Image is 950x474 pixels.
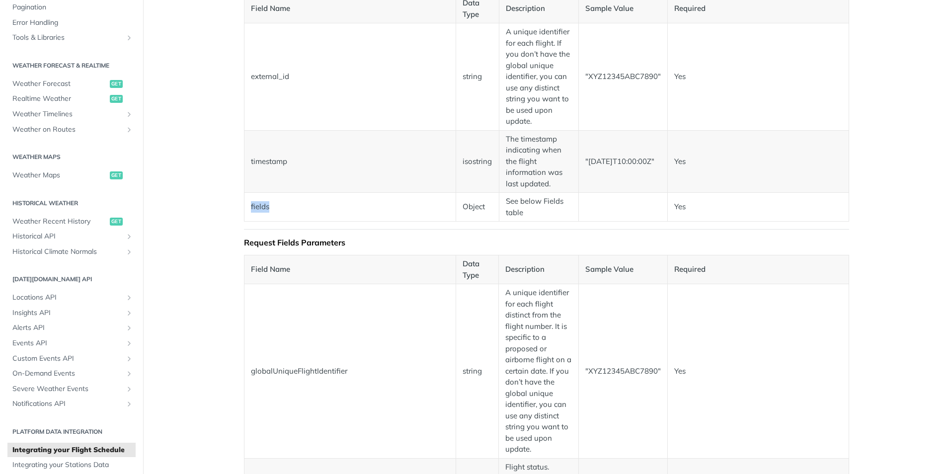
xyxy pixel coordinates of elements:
span: Alerts API [12,323,123,333]
span: Events API [12,338,123,348]
a: Notifications APIShow subpages for Notifications API [7,396,136,411]
a: Insights APIShow subpages for Insights API [7,306,136,320]
span: get [110,171,123,179]
span: Insights API [12,308,123,318]
button: Show subpages for Severe Weather Events [125,385,133,393]
td: fields [244,193,456,222]
span: Weather Maps [12,170,107,180]
button: Show subpages for Notifications API [125,400,133,408]
td: globalUniqueFlightIdentifier [244,284,456,459]
span: Weather Forecast [12,79,107,89]
span: get [110,218,123,226]
a: Historical APIShow subpages for Historical API [7,229,136,244]
span: Historical Climate Normals [12,247,123,257]
strong: Field Name [251,264,290,274]
span: Weather Timelines [12,109,123,119]
td: A unique identifier for each flight distinct from the flight number. It is specific to a proposed... [499,284,579,459]
span: get [110,80,123,88]
h2: [DATE][DOMAIN_NAME] API [7,275,136,284]
a: Events APIShow subpages for Events API [7,336,136,351]
a: Severe Weather EventsShow subpages for Severe Weather Events [7,382,136,396]
a: Locations APIShow subpages for Locations API [7,290,136,305]
span: Notifications API [12,399,123,409]
a: Realtime Weatherget [7,91,136,106]
span: Historical API [12,232,123,241]
td: Yes [667,130,849,193]
h2: Weather Forecast & realtime [7,61,136,70]
td: "XYZ12345ABC7890" [578,23,667,131]
td: timestamp [244,130,456,193]
button: Show subpages for Weather Timelines [125,110,133,118]
a: Historical Climate NormalsShow subpages for Historical Climate Normals [7,244,136,259]
button: Show subpages for Alerts API [125,324,133,332]
span: Error Handling [12,18,133,28]
strong: Sample Value [585,264,633,274]
a: On-Demand EventsShow subpages for On-Demand Events [7,366,136,381]
td: string [456,23,499,131]
span: Tools & Libraries [12,33,123,43]
a: Tools & LibrariesShow subpages for Tools & Libraries [7,30,136,45]
td: See below Fields table [499,193,578,222]
strong: Description [505,264,545,274]
a: Weather TimelinesShow subpages for Weather Timelines [7,107,136,122]
span: Severe Weather Events [12,384,123,394]
span: On-Demand Events [12,369,123,379]
td: string [456,284,498,459]
a: Weather Recent Historyget [7,214,136,229]
td: Yes [667,193,849,222]
span: Custom Events API [12,354,123,364]
div: Request Fields Parameters [244,237,849,247]
span: get [110,95,123,103]
button: Show subpages for Tools & Libraries [125,34,133,42]
a: Integrating your Flight Schedule [7,443,136,458]
button: Show subpages for Events API [125,339,133,347]
td: "[DATE]T10:00:00Z" [578,130,667,193]
strong: Required [674,264,706,274]
h2: Historical Weather [7,199,136,208]
button: Show subpages for Locations API [125,294,133,302]
button: Show subpages for Historical Climate Normals [125,248,133,256]
button: Show subpages for Historical API [125,233,133,240]
strong: Sample Value [585,3,633,13]
span: Realtime Weather [12,94,107,104]
a: Weather Forecastget [7,77,136,91]
a: Error Handling [7,15,136,30]
a: Weather on RoutesShow subpages for Weather on Routes [7,122,136,137]
td: The timestamp indicating when the flight information was last updated. [499,130,578,193]
button: Show subpages for Weather on Routes [125,126,133,134]
strong: Data Type [463,259,479,280]
span: Weather Recent History [12,217,107,227]
td: external_id [244,23,456,131]
a: Alerts APIShow subpages for Alerts API [7,320,136,335]
a: Integrating your Stations Data [7,458,136,473]
span: Locations API [12,293,123,303]
td: isostring [456,130,499,193]
span: Pagination [12,2,133,12]
td: Object [456,193,499,222]
span: Weather on Routes [12,125,123,135]
button: Show subpages for Custom Events API [125,355,133,363]
strong: Required [674,3,706,13]
span: Integrating your Stations Data [12,460,133,470]
strong: Description [506,3,545,13]
td: Yes [667,284,849,459]
td: "XYZ12345ABC7890" [578,284,667,459]
button: Show subpages for On-Demand Events [125,370,133,378]
td: A unique identifier for each flight. If you don’t have the global unique identifier, you can use ... [499,23,578,131]
strong: Field Name [251,3,290,13]
h2: Platform DATA integration [7,427,136,436]
td: Yes [667,23,849,131]
h2: Weather Maps [7,153,136,161]
button: Show subpages for Insights API [125,309,133,317]
span: Integrating your Flight Schedule [12,445,133,455]
a: Weather Mapsget [7,168,136,183]
a: Custom Events APIShow subpages for Custom Events API [7,351,136,366]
